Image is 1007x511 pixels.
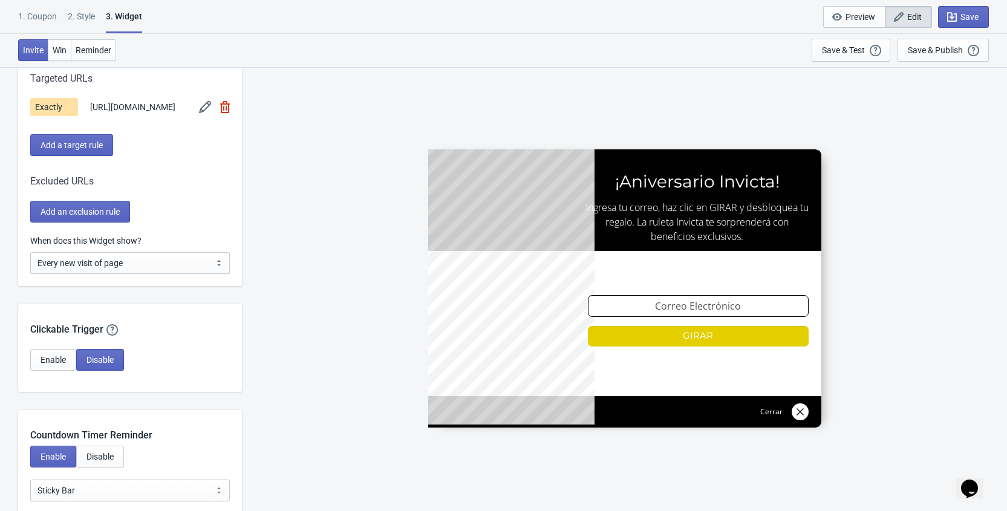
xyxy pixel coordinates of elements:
span: Enable [41,452,66,461]
div: Targeted URLs [30,71,230,86]
img: edit.svg [199,101,211,113]
span: Add a target rule [41,140,103,150]
span: Exactly [30,98,78,116]
div: 1. Coupon [18,10,57,31]
button: Enable [30,446,76,467]
img: remove.svg [220,101,230,113]
span: Save [960,12,979,22]
button: Save [938,6,989,28]
div: Save & Publish [908,45,963,55]
button: Enable [30,349,76,371]
iframe: chat widget [956,463,995,499]
span: Disable [86,355,114,365]
button: Win [48,39,71,61]
button: Add an exclusion rule [30,201,130,223]
span: Add an exclusion rule [41,207,120,216]
span: Disable [86,452,114,461]
div: Save & Test [822,45,865,55]
label: When does this Widget show? [30,235,142,247]
span: Reminder [76,45,111,55]
div: Excluded URLs [30,174,230,189]
button: Disable [76,349,124,371]
button: Invite [18,39,48,61]
span: [URL][DOMAIN_NAME] [90,101,175,114]
button: Edit [885,6,932,28]
button: Save & Test [812,39,890,62]
button: Preview [823,6,885,28]
button: Reminder [71,39,116,61]
div: Countdown Timer Reminder [18,410,242,443]
div: 2 . Style [68,10,95,31]
div: Clickable Trigger [18,304,242,337]
span: Edit [907,12,922,22]
div: 3. Widget [106,10,142,33]
button: Save & Publish [898,39,989,62]
button: Disable [76,446,124,467]
span: Invite [23,45,44,55]
span: Win [53,45,67,55]
span: Preview [846,12,875,22]
button: Add a target rule [30,134,113,156]
span: Enable [41,355,66,365]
